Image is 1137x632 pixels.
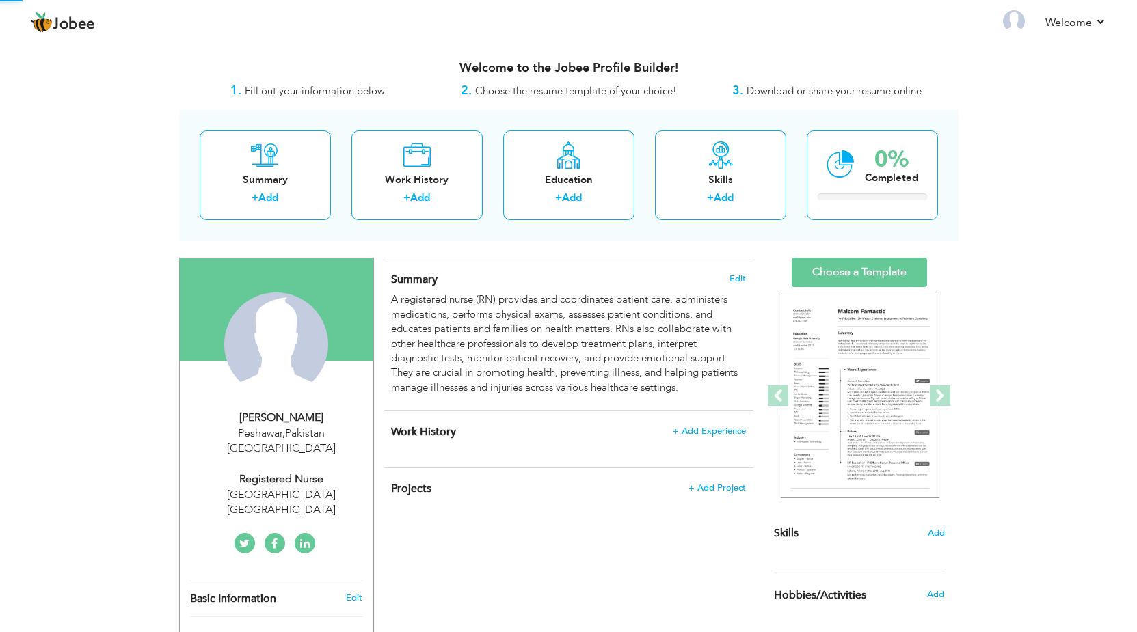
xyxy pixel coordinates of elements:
span: , [282,426,285,441]
h4: Adding a summary is a quick and easy way to highlight your experience and interests. [391,273,745,286]
a: Add [714,191,734,204]
strong: 2. [461,82,472,99]
a: Welcome [1045,14,1106,31]
span: Download or share your resume online. [747,84,924,98]
span: Fill out your information below. [245,84,387,98]
strong: 1. [230,82,241,99]
a: Add [410,191,430,204]
span: Add [927,588,944,601]
span: Projects [391,481,431,496]
h4: This helps to show the companies you have worked for. [391,425,745,439]
label: + [252,191,258,205]
div: [PERSON_NAME] [190,410,373,426]
img: jobee.io [31,12,53,33]
span: Jobee [53,17,95,32]
span: Summary [391,272,438,287]
span: + Add Experience [673,426,746,436]
img: SAQIB KHAN [224,292,328,396]
span: Work History [391,424,456,439]
span: Skills [774,525,799,540]
div: Education [514,173,624,187]
div: [GEOGRAPHIC_DATA] [GEOGRAPHIC_DATA] [190,487,373,519]
span: Hobbies/Activities [774,590,866,602]
h3: Welcome to the Jobee Profile Builder! [179,61,959,75]
a: Edit [346,592,362,604]
span: Choose the resume template of your choice! [475,84,677,98]
span: Add [928,527,945,540]
div: Skills [666,173,775,187]
h4: This helps to highlight the project, tools and skills you have worked on. [391,482,745,495]
div: 0% [865,148,918,171]
a: Jobee [31,12,95,33]
strong: 3. [732,82,743,99]
div: Share some of your professional and personal interests. [764,571,955,619]
span: + Add Project [688,483,746,493]
img: Profile Img [1003,10,1025,32]
a: Add [258,191,278,204]
label: + [555,191,562,205]
a: Choose a Template [792,258,927,287]
div: Registered Nurse [190,471,373,487]
a: Add [562,191,582,204]
span: Edit [730,274,746,284]
div: Completed [865,171,918,185]
label: + [403,191,410,205]
div: Work History [362,173,472,187]
div: A registered nurse (RN) provides and coordinates patient care, administers medications, performs ... [391,292,745,395]
label: + [707,191,714,205]
span: Basic Information [190,593,276,605]
div: Summary [211,173,320,187]
div: Peshawar Pakistan [GEOGRAPHIC_DATA] [190,426,373,457]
